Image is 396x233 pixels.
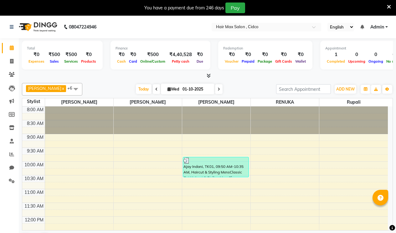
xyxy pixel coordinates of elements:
div: 10:00 AM [23,162,45,168]
span: Wed [166,87,181,91]
div: You have a payment due from 246 days [144,5,224,11]
div: ₹4,40,528 [167,51,194,58]
div: ₹500 [139,51,167,58]
div: Redemption [223,46,307,51]
div: ₹500 [63,51,80,58]
span: +6 [67,85,77,91]
span: Rupali [319,98,388,106]
div: Total [27,46,98,51]
div: 1 [325,51,347,58]
div: ₹0 [223,51,240,58]
span: Products [80,59,98,64]
div: 10:30 AM [23,175,45,182]
div: ₹0 [240,51,256,58]
span: [PERSON_NAME] [28,86,61,91]
span: Due [195,59,205,64]
span: Completed [325,59,347,64]
span: Prepaid [240,59,256,64]
span: Admin [370,24,384,30]
div: 0 [367,51,385,58]
div: ₹0 [80,51,98,58]
b: 08047224946 [69,18,96,36]
div: 8:30 AM [26,120,45,127]
span: Ongoing [367,59,385,64]
span: Petty cash [170,59,191,64]
span: Wallet [294,59,307,64]
img: logo [16,18,59,36]
div: 11:30 AM [23,203,45,210]
span: [PERSON_NAME] [45,98,113,106]
span: [PERSON_NAME] [114,98,182,106]
div: ₹0 [194,51,205,58]
div: ₹0 [256,51,274,58]
span: Cash [116,59,127,64]
div: ₹500 [46,51,63,58]
input: Search Appointment [276,84,331,94]
div: 12:00 PM [23,217,45,223]
button: Pay [225,3,245,13]
span: Gift Cards [274,59,294,64]
iframe: chat widget [370,208,390,227]
div: 9:00 AM [26,134,45,141]
span: Card [127,59,139,64]
span: Expenses [27,59,46,64]
div: Stylist [22,98,45,105]
div: 0 [347,51,367,58]
div: Ajay Indani, TK01, 09:50 AM-10:35 AM, Haircut & Styling MensClassic Cut,Haircut & Styling MensShave [183,157,249,177]
div: 8:00 AM [26,106,45,113]
div: ₹0 [116,51,127,58]
span: [PERSON_NAME] [182,98,250,106]
a: x [61,86,64,91]
span: Package [256,59,274,64]
div: ₹0 [294,51,307,58]
input: 2025-10-01 [181,85,212,94]
span: Voucher [223,59,240,64]
div: Finance [116,46,205,51]
div: ₹0 [274,51,294,58]
button: ADD NEW [335,85,356,94]
div: 9:30 AM [26,148,45,154]
span: Online/Custom [139,59,167,64]
div: ₹0 [27,51,46,58]
span: Services [63,59,80,64]
span: Upcoming [347,59,367,64]
span: Sales [48,59,60,64]
span: ADD NEW [336,87,355,91]
div: 11:00 AM [23,189,45,196]
span: RENUKA [251,98,319,106]
div: ₹0 [127,51,139,58]
span: Today [136,84,152,94]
